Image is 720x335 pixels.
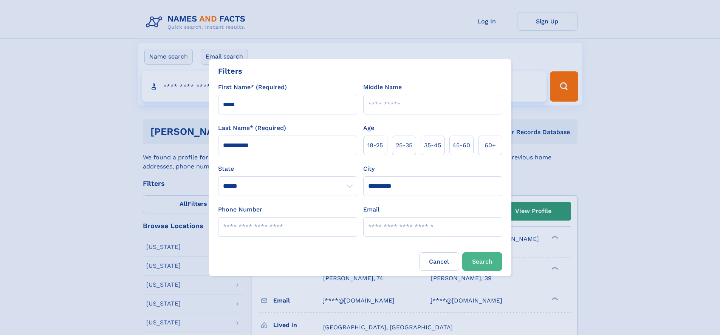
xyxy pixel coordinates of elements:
[462,252,502,271] button: Search
[218,124,286,133] label: Last Name* (Required)
[363,164,375,173] label: City
[363,83,402,92] label: Middle Name
[363,205,379,214] label: Email
[419,252,459,271] label: Cancel
[396,141,412,150] span: 25‑35
[367,141,383,150] span: 18‑25
[218,205,262,214] label: Phone Number
[485,141,496,150] span: 60+
[218,65,242,77] div: Filters
[218,83,287,92] label: First Name* (Required)
[218,164,357,173] label: State
[363,124,374,133] label: Age
[424,141,441,150] span: 35‑45
[452,141,470,150] span: 45‑60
